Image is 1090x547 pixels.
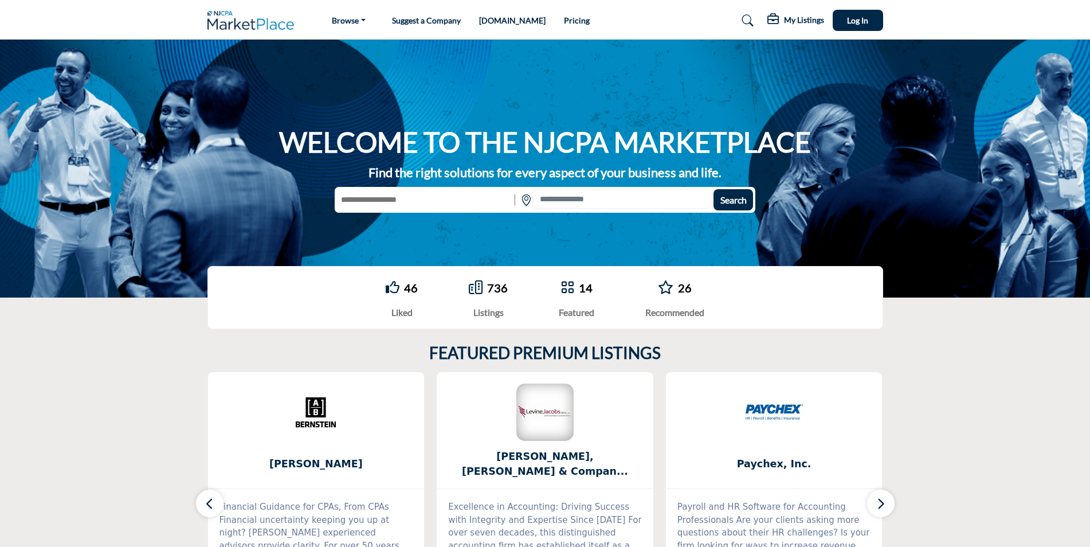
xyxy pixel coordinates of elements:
a: Pricing [564,15,590,25]
span: Search [720,194,747,205]
img: Site Logo [207,11,300,30]
div: Listings [469,306,508,319]
img: Bernstein [287,384,344,441]
span: Paychex, Inc. [683,456,865,471]
a: Browse [324,13,374,29]
div: Liked [386,306,418,319]
a: [PERSON_NAME] [208,449,425,479]
a: [PERSON_NAME], [PERSON_NAME] & Compan... [437,449,653,479]
b: Levine, Jacobs & Company, LLC [454,449,636,479]
a: Paychex, Inc. [666,449,883,479]
a: 14 [579,281,593,295]
a: Go to Featured [560,280,574,296]
span: Log In [847,15,868,25]
button: Search [713,189,753,210]
span: [PERSON_NAME] [225,456,407,471]
a: 46 [404,281,418,295]
div: Featured [559,306,594,319]
a: 26 [678,281,692,295]
a: Suggest a Company [392,15,461,25]
h5: My Listings [784,15,824,25]
h1: WELCOME TO THE NJCPA MARKETPLACE [279,124,811,160]
img: Paychex, Inc. [746,384,803,441]
a: Go to Recommended [658,280,673,296]
img: Rectangle%203585.svg [512,189,518,210]
a: Search [731,11,761,30]
img: Levine, Jacobs & Company, LLC [516,384,574,441]
i: Go to Liked [386,280,399,294]
div: Recommended [645,306,704,319]
a: 736 [487,281,508,295]
b: Paychex, Inc. [683,449,865,479]
span: [PERSON_NAME], [PERSON_NAME] & Compan... [454,449,636,479]
button: Log In [833,10,883,31]
b: Bernstein [225,449,407,479]
h2: FEATURED PREMIUM LISTINGS [429,343,661,363]
div: My Listings [767,14,824,28]
a: [DOMAIN_NAME] [479,15,546,25]
strong: Find the right solutions for every aspect of your business and life. [368,165,722,180]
